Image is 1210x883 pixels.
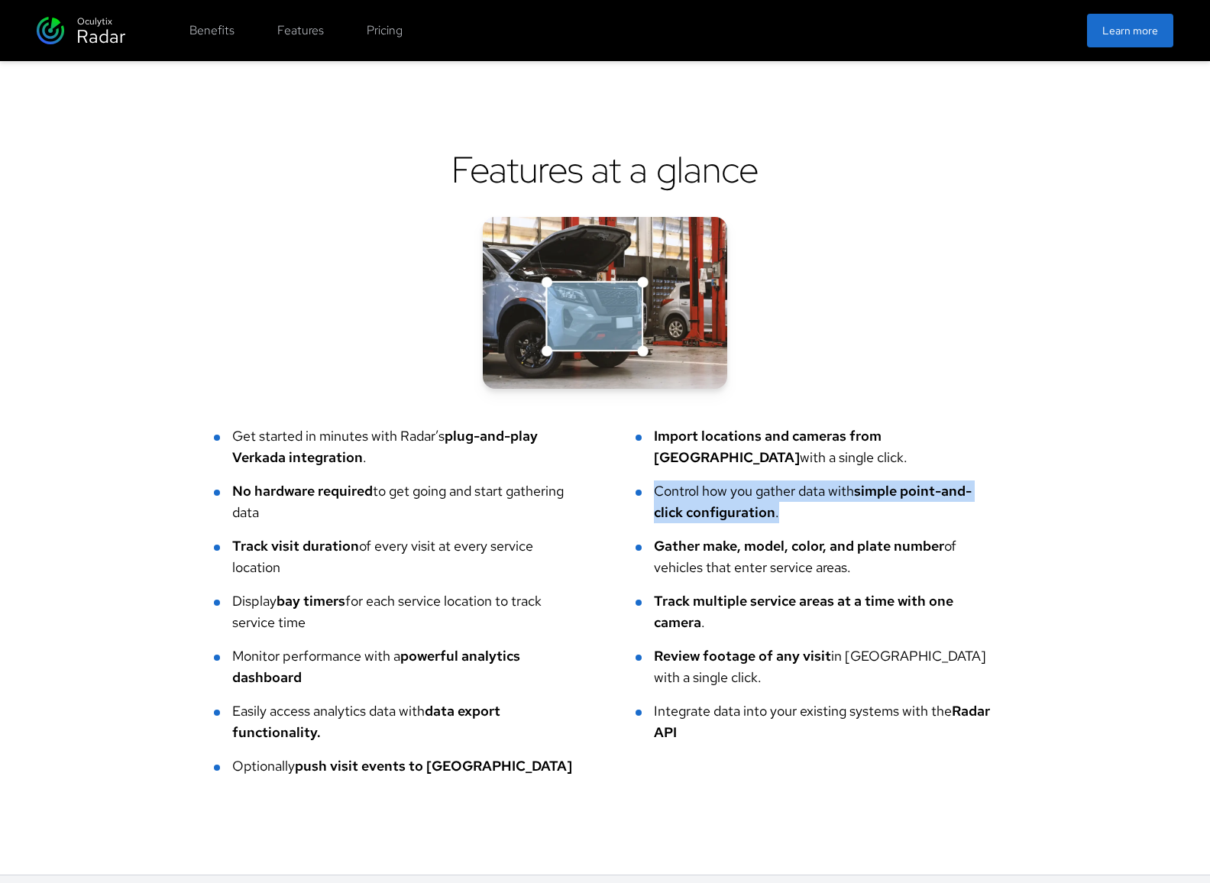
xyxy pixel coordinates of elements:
[232,480,574,523] div: to get going and start gathering data
[76,24,125,49] div: Radar
[654,427,882,466] span: Import locations and cameras from [GEOGRAPHIC_DATA]
[654,590,996,633] div: .
[232,482,373,500] span: No hardware required
[232,537,359,555] span: Track visit duration
[37,12,125,49] button: Oculytix Radar
[451,147,759,192] h2: Features at a glance
[1087,14,1173,47] button: Learn more
[232,700,574,743] div: Easily access analytics data with
[317,723,321,741] span: .
[654,700,996,743] div: Integrate data into your existing systems with the
[232,590,574,633] div: Display for each service location to track service time
[654,425,996,468] div: with a single click.
[483,217,727,389] img: Detection area edit graphic
[180,15,244,46] button: Benefits
[232,425,574,468] div: Get started in minutes with Radar’s .
[277,592,345,610] span: bay timers
[357,15,412,46] button: Pricing
[295,757,572,775] span: push visit events to [GEOGRAPHIC_DATA]
[232,755,572,777] div: Optionally
[268,15,333,46] button: Features
[232,645,574,688] div: Monitor performance with a
[654,480,996,523] div: Control how you gather data with .
[232,535,574,578] div: of every visit at every service location
[654,645,996,688] div: in [GEOGRAPHIC_DATA] with a single click.
[37,17,64,44] img: Radar Logo
[654,647,831,665] span: Review footage of any visit
[654,592,953,631] span: Track multiple service areas at a time with one camera
[77,15,112,28] div: Oculytix
[654,537,944,555] span: Gather make, model, color, and plate number
[654,535,996,578] div: of vehicles that enter service areas.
